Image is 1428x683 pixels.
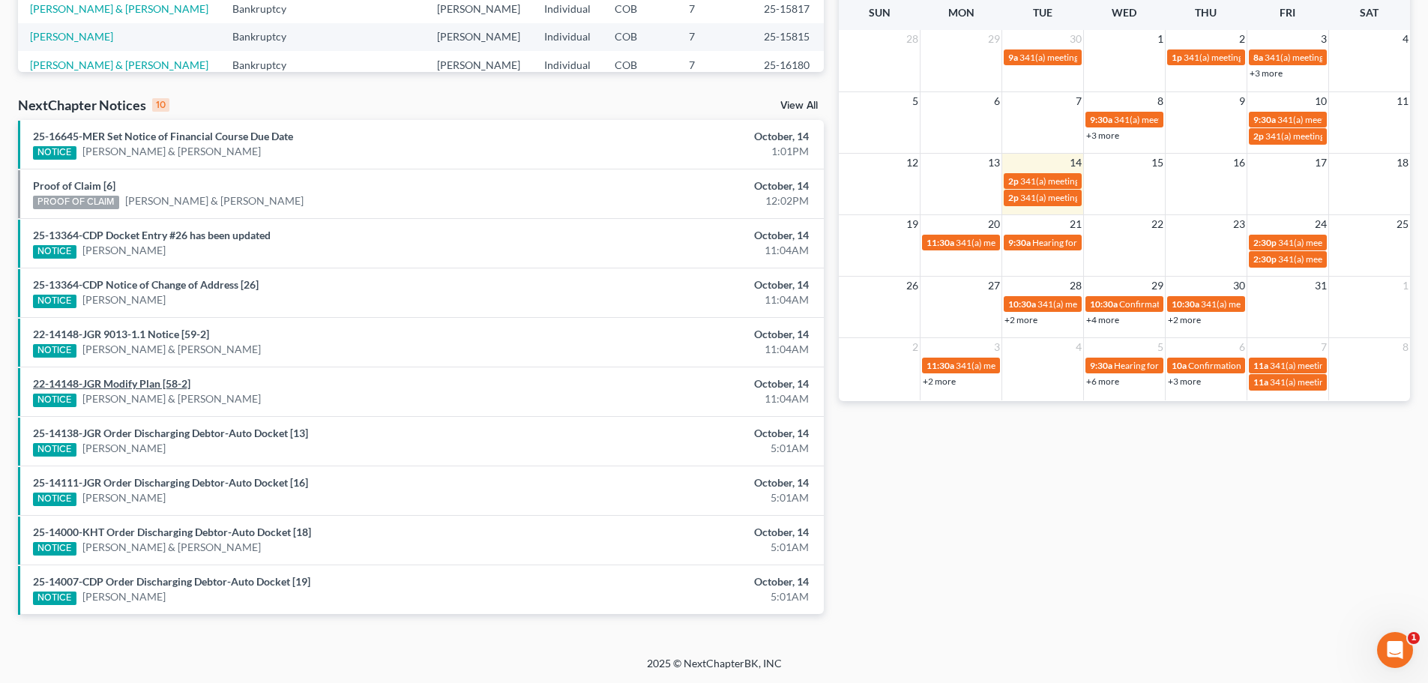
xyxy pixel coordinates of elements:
[1008,52,1018,63] span: 9a
[1114,360,1310,371] span: Hearing for [PERSON_NAME] & [PERSON_NAME]
[1253,114,1276,125] span: 9:30a
[927,237,954,248] span: 11:30a
[33,196,119,209] div: PROOF OF CLAIM
[1020,192,1165,203] span: 341(a) meeting for [PERSON_NAME]
[33,493,76,506] div: NOTICE
[1150,277,1165,295] span: 29
[1112,6,1136,19] span: Wed
[986,30,1001,48] span: 29
[82,540,261,555] a: [PERSON_NAME] & [PERSON_NAME]
[1032,237,1149,248] span: Hearing for [PERSON_NAME]
[752,23,824,51] td: 25-15815
[152,98,169,112] div: 10
[992,338,1001,356] span: 3
[560,540,809,555] div: 5:01AM
[33,377,190,390] a: 22-14148-JGR Modify Plan [58-2]
[33,443,76,457] div: NOTICE
[1277,114,1422,125] span: 341(a) meeting for [PERSON_NAME]
[1401,338,1410,356] span: 8
[1360,6,1379,19] span: Sat
[33,592,76,605] div: NOTICE
[1232,154,1247,172] span: 16
[560,441,809,456] div: 5:01AM
[603,51,676,79] td: COB
[905,215,920,233] span: 19
[560,129,809,144] div: October, 14
[33,526,311,538] a: 25-14000-KHT Order Discharging Debtor-Auto Docket [18]
[1074,338,1083,356] span: 4
[33,295,76,308] div: NOTICE
[1008,192,1019,203] span: 2p
[1184,52,1408,63] span: 341(a) meeting for [PERSON_NAME] & [PERSON_NAME]
[560,391,809,406] div: 11:04AM
[33,476,308,489] a: 25-14111-JGR Order Discharging Debtor-Auto Docket [16]
[1090,298,1118,310] span: 10:30a
[869,6,891,19] span: Sun
[560,525,809,540] div: October, 14
[1114,114,1259,125] span: 341(a) meeting for [PERSON_NAME]
[425,51,532,79] td: [PERSON_NAME]
[220,51,314,79] td: Bankruptcy
[1238,30,1247,48] span: 2
[1172,52,1182,63] span: 1p
[1119,298,1291,310] span: Confirmation Hearing for [PERSON_NAME]
[1201,298,1425,310] span: 341(a) meeting for [PERSON_NAME] & [PERSON_NAME]
[1019,52,1164,63] span: 341(a) meeting for [PERSON_NAME]
[82,589,166,604] a: [PERSON_NAME]
[33,344,76,358] div: NOTICE
[923,376,956,387] a: +2 more
[1313,277,1328,295] span: 31
[1086,314,1119,325] a: +4 more
[1408,632,1420,644] span: 1
[677,51,752,79] td: 7
[1074,92,1083,110] span: 7
[1156,30,1165,48] span: 1
[603,23,676,51] td: COB
[1090,360,1112,371] span: 9:30a
[82,243,166,258] a: [PERSON_NAME]
[1232,277,1247,295] span: 30
[1270,376,1415,388] span: 341(a) meeting for [PERSON_NAME]
[33,542,76,556] div: NOTICE
[18,96,169,114] div: NextChapter Notices
[986,215,1001,233] span: 20
[1395,92,1410,110] span: 11
[30,58,208,71] a: [PERSON_NAME] & [PERSON_NAME]
[560,589,809,604] div: 5:01AM
[30,2,208,15] a: [PERSON_NAME] & [PERSON_NAME]
[560,490,809,505] div: 5:01AM
[33,146,76,160] div: NOTICE
[560,144,809,159] div: 1:01PM
[125,193,304,208] a: [PERSON_NAME] & [PERSON_NAME]
[33,179,115,192] a: Proof of Claim [6]
[1068,215,1083,233] span: 21
[532,51,603,79] td: Individual
[1253,130,1264,142] span: 2p
[33,130,293,142] a: 25-16645-MER Set Notice of Financial Course Due Date
[1086,376,1119,387] a: +6 more
[992,92,1001,110] span: 6
[956,237,1100,248] span: 341(a) meeting for [PERSON_NAME]
[1068,30,1083,48] span: 30
[1232,215,1247,233] span: 23
[82,391,261,406] a: [PERSON_NAME] & [PERSON_NAME]
[560,342,809,357] div: 11:04AM
[1280,6,1295,19] span: Fri
[560,193,809,208] div: 12:02PM
[1008,237,1031,248] span: 9:30a
[948,6,974,19] span: Mon
[1168,376,1201,387] a: +3 more
[1270,360,1415,371] span: 341(a) meeting for [PERSON_NAME]
[1313,92,1328,110] span: 10
[82,292,166,307] a: [PERSON_NAME]
[1401,277,1410,295] span: 1
[1250,67,1283,79] a: +3 more
[82,441,166,456] a: [PERSON_NAME]
[905,277,920,295] span: 26
[560,292,809,307] div: 11:04AM
[33,394,76,407] div: NOTICE
[1150,154,1165,172] span: 15
[560,327,809,342] div: October, 14
[1020,175,1244,187] span: 341(a) meeting for [PERSON_NAME] & [PERSON_NAME]
[560,475,809,490] div: October, 14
